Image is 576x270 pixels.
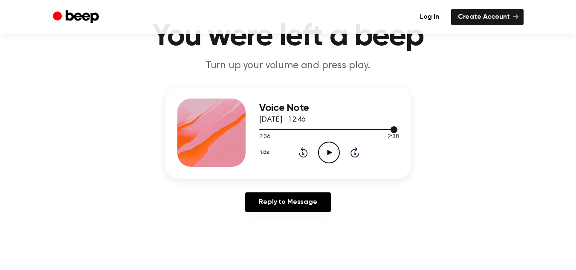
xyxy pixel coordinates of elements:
h1: You were left a beep [70,21,507,52]
h3: Voice Note [259,102,399,114]
a: Log in [413,9,446,25]
span: 2:38 [388,133,399,142]
span: 2:36 [259,133,270,142]
p: Turn up your volume and press play. [124,59,452,73]
span: [DATE] · 12:46 [259,116,306,124]
a: Reply to Message [245,192,330,212]
button: 1.0x [259,145,272,160]
a: Beep [53,9,101,26]
a: Create Account [451,9,524,25]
